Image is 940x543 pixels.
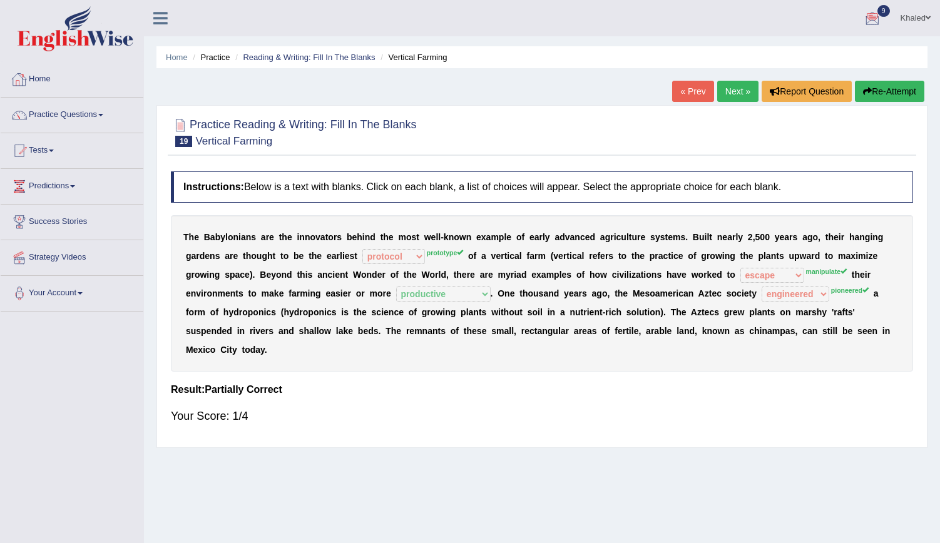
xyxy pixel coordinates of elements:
[870,232,872,242] b: i
[529,232,534,242] b: e
[755,232,760,242] b: 5
[246,251,252,261] b: h
[310,232,315,242] b: o
[707,251,710,261] b: r
[481,251,486,261] b: a
[260,270,266,280] b: B
[859,232,865,242] b: n
[347,232,352,242] b: b
[191,270,194,280] b: r
[350,251,355,261] b: s
[1,240,143,271] a: Strategy Videos
[287,270,292,280] b: d
[727,232,732,242] b: a
[597,251,600,261] b: f
[665,232,668,242] b: t
[834,232,839,242] b: e
[849,232,855,242] b: h
[521,232,524,242] b: f
[436,232,438,242] b: l
[800,251,807,261] b: w
[765,232,770,242] b: 0
[529,251,534,261] b: a
[246,232,252,242] b: n
[631,251,635,261] b: t
[545,232,550,242] b: y
[743,251,748,261] b: h
[183,232,189,242] b: T
[671,251,673,261] b: i
[526,251,529,261] b: f
[491,232,498,242] b: m
[444,232,449,242] b: k
[189,232,195,242] b: h
[738,232,743,242] b: y
[582,251,585,261] b: l
[427,249,463,256] sup: prototype
[251,251,257,261] b: o
[660,232,665,242] b: s
[543,232,545,242] b: l
[802,232,807,242] b: a
[416,232,419,242] b: t
[215,270,220,280] b: g
[438,232,441,242] b: l
[580,232,585,242] b: c
[575,232,580,242] b: n
[1,276,143,307] a: Your Account
[230,251,233,261] b: r
[631,232,637,242] b: u
[328,232,334,242] b: o
[740,251,743,261] b: t
[572,251,577,261] b: c
[570,251,572,261] b: i
[680,232,685,242] b: s
[748,232,753,242] b: 2
[663,251,668,261] b: c
[789,232,792,242] b: r
[294,251,299,261] b: b
[507,251,509,261] b: i
[205,251,210,261] b: e
[459,232,466,242] b: w
[551,251,554,261] b: (
[297,232,299,242] b: i
[424,232,431,242] b: w
[614,232,616,242] b: i
[678,251,683,261] b: e
[868,251,872,261] b: z
[305,232,310,242] b: n
[672,81,713,102] a: « Prev
[337,232,342,242] b: s
[334,232,337,242] b: r
[200,251,205,261] b: d
[563,251,566,261] b: r
[240,270,245,280] b: c
[210,251,215,261] b: n
[406,232,412,242] b: o
[335,270,340,280] b: e
[253,270,255,280] b: .
[825,251,828,261] b: t
[225,232,228,242] b: l
[818,232,820,242] b: ,
[243,251,246,261] b: t
[779,251,784,261] b: s
[282,232,287,242] b: h
[806,268,847,275] sup: manipulate
[534,232,539,242] b: a
[865,232,871,242] b: g
[825,232,829,242] b: t
[722,232,727,242] b: e
[1,62,143,93] a: Home
[565,232,570,242] b: v
[362,232,365,242] b: i
[250,270,253,280] b: )
[559,232,565,242] b: d
[241,232,246,242] b: a
[191,251,196,261] b: a
[228,232,233,242] b: o
[776,251,779,261] b: t
[431,232,436,242] b: e
[499,232,504,242] b: p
